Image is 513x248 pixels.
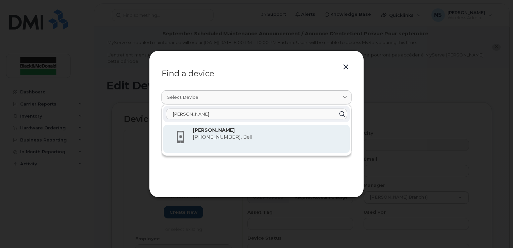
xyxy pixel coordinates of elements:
[161,90,352,104] a: Select device
[163,125,350,153] div: [PERSON_NAME][PHONE_NUMBER], Bell
[193,134,252,140] span: [PHONE_NUMBER], Bell
[193,127,235,133] strong: [PERSON_NAME]
[166,109,347,119] input: Enter name or device number
[161,70,352,78] div: Find a device
[167,94,198,100] span: Select device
